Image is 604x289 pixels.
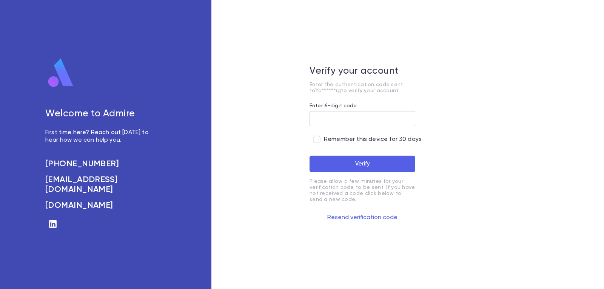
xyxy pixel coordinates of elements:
[45,201,157,210] a: [DOMAIN_NAME]
[45,58,76,88] img: logo
[310,103,357,109] label: Enter 6-digit code
[310,212,415,224] button: Resend verification code
[45,159,157,169] a: [PHONE_NUMBER]
[45,129,157,144] p: First time here? Reach out [DATE] to hear how we can help you.
[310,156,415,172] button: Verify
[310,178,415,202] p: Please allow a few minutes for your verification code to be sent. If you have not received a code...
[324,136,422,143] span: Remember this device for 30 days
[45,175,157,195] a: [EMAIL_ADDRESS][DOMAIN_NAME]
[45,108,157,120] h5: Welcome to Admire
[310,66,415,77] h5: Verify your account
[310,82,415,94] p: Enter the authentication code sent to Ya******rg to verify your account.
